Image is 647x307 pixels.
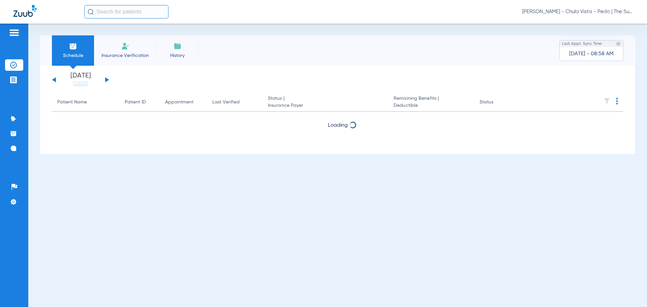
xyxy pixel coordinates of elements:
[263,93,388,112] th: Status |
[388,93,474,112] th: Remaining Benefits |
[60,72,101,87] li: [DATE]
[616,98,618,104] img: group-dot-blue.svg
[268,102,383,109] span: Insurance Payer
[212,99,257,106] div: Last Verified
[121,42,129,50] img: Manual Insurance Verification
[604,98,610,104] img: filter.svg
[57,99,114,106] div: Patient Name
[474,93,520,112] th: Status
[69,42,77,50] img: Schedule
[99,52,151,59] span: Insurance Verification
[13,5,37,17] img: Zuub Logo
[562,40,603,47] span: Last Appt. Sync Time:
[165,99,193,106] div: Appointment
[174,42,182,50] img: History
[161,52,193,59] span: History
[125,99,146,106] div: Patient ID
[9,29,20,37] img: hamburger-icon
[394,102,468,109] span: Deductible
[57,99,87,106] div: Patient Name
[569,51,614,57] span: [DATE] - 08:58 AM
[328,141,348,146] span: Loading
[328,123,348,128] span: Loading
[212,99,240,106] div: Last Verified
[616,41,621,46] img: last sync help info
[60,81,101,87] a: [DATE]
[88,9,94,15] img: Search Icon
[57,52,89,59] span: Schedule
[125,99,154,106] div: Patient ID
[84,5,168,19] input: Search for patients
[522,8,634,15] span: [PERSON_NAME] - Chula Vista - Pedo | The Super Dentists
[165,99,202,106] div: Appointment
